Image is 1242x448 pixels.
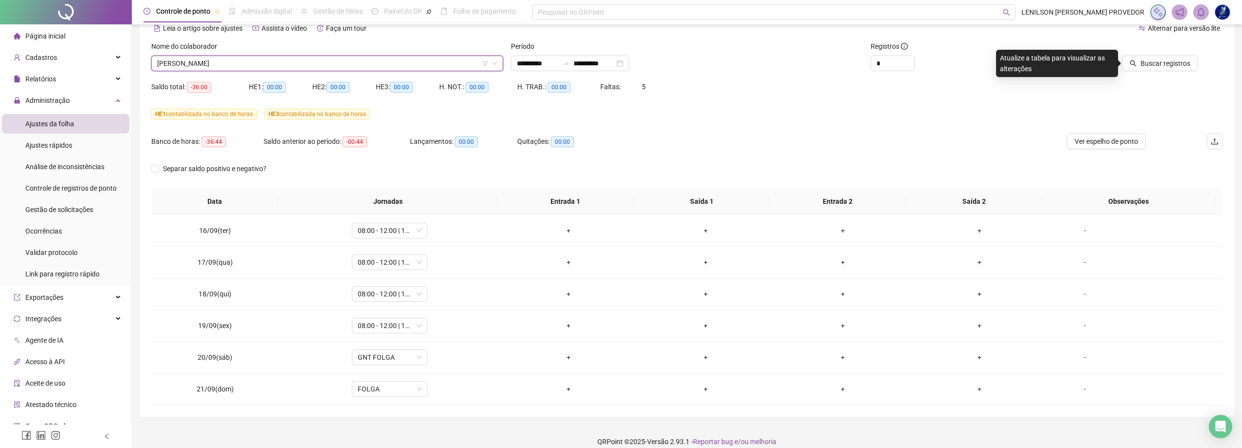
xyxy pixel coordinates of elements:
[14,315,20,322] span: sync
[25,270,100,278] span: Link para registro rápido
[919,352,1040,363] div: +
[508,257,629,268] div: +
[199,290,231,298] span: 18/09(qui)
[25,54,57,61] span: Cadastros
[25,163,104,171] span: Análise de inconsistências
[25,379,65,387] span: Aceite de uso
[262,24,307,32] span: Assista o vídeo
[36,430,46,440] span: linkedin
[156,7,210,15] span: Controle de ponto
[198,353,232,361] span: 20/09(sáb)
[770,188,906,215] th: Entrada 2
[1056,384,1114,394] div: -
[25,401,77,409] span: Atestado técnico
[198,322,232,330] span: 19/09(sex)
[693,438,776,446] span: Reportar bug e/ou melhoria
[508,289,629,299] div: +
[1067,134,1146,149] button: Ver espelho de ponto
[25,315,61,323] span: Integrações
[14,423,20,429] span: qrcode
[371,8,378,15] span: dashboard
[25,422,69,430] span: Gerar QRCode
[358,382,422,396] span: FOLGA
[1056,320,1114,331] div: -
[497,188,633,215] th: Entrada 1
[517,136,615,147] div: Quitações:
[199,227,231,234] span: 16/09(ter)
[25,141,72,149] span: Ajustes rápidos
[268,111,279,117] span: HE 3
[301,8,307,15] span: sun
[249,81,312,93] div: HE 1:
[263,82,286,93] span: 00:00
[782,289,903,299] div: +
[996,50,1118,77] div: Atualize a tabela para visualizar as alterações
[14,358,20,365] span: api
[919,384,1040,394] div: +
[1056,289,1114,299] div: -
[410,136,517,147] div: Lançamentos:
[1139,25,1145,32] span: swap
[647,438,669,446] span: Versão
[14,54,20,61] span: user-add
[151,109,257,119] span: contabilizada no banco de horas
[1122,56,1198,71] button: Buscar registros
[508,352,629,363] div: +
[151,81,249,93] div: Saldo total:
[313,7,363,15] span: Gestão de férias
[214,9,220,15] span: pushpin
[441,8,448,15] span: book
[326,24,366,32] span: Faça um tour
[1175,8,1184,17] span: notification
[242,7,292,15] span: Admissão digital
[312,81,376,93] div: HE 2:
[1209,415,1232,438] div: Open Intercom Messenger
[782,352,903,363] div: +
[1130,60,1137,67] span: search
[25,336,63,344] span: Agente de IA
[159,163,270,174] span: Separar saldo positivo e negativo?
[229,8,236,15] span: file-done
[1153,7,1163,18] img: sparkle-icon.fc2bf0ac1784a2077858766a79e2daf3.svg
[1056,225,1114,236] div: -
[151,41,224,52] label: Nome do colaborador
[25,293,63,301] span: Exportações
[548,82,570,93] span: 00:00
[508,320,629,331] div: +
[645,257,766,268] div: +
[439,81,517,93] div: H. NOT.:
[326,82,349,93] span: 00:00
[343,136,367,147] span: -00:44
[143,8,150,15] span: clock-circle
[25,184,117,192] span: Controle de registros de ponto
[453,7,516,15] span: Folha de pagamento
[919,320,1040,331] div: +
[1140,58,1190,69] span: Buscar registros
[390,82,413,93] span: 00:00
[264,136,410,147] div: Saldo anterior ao período:
[25,249,78,256] span: Validar protocolo
[645,352,766,363] div: +
[14,401,20,408] span: solution
[151,188,278,215] th: Data
[25,206,93,214] span: Gestão de solicitações
[155,111,166,117] span: HE 1
[1021,7,1144,18] span: LENILSON [PERSON_NAME] PROVEDOR
[25,120,74,128] span: Ajustes da folha
[600,83,622,91] span: Faltas:
[157,56,497,71] span: EVALDA BARBOSA LIMA DA SILVA AGUIAR
[151,136,264,147] div: Banco de horas:
[919,225,1040,236] div: +
[376,81,439,93] div: HE 3:
[645,320,766,331] div: +
[51,430,61,440] span: instagram
[1197,8,1205,17] span: bell
[197,385,234,393] span: 21/09(dom)
[919,257,1040,268] div: +
[633,188,770,215] th: Saída 1
[317,25,324,32] span: history
[511,41,541,52] label: Período
[252,25,259,32] span: youtube
[14,294,20,301] span: export
[508,384,629,394] div: +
